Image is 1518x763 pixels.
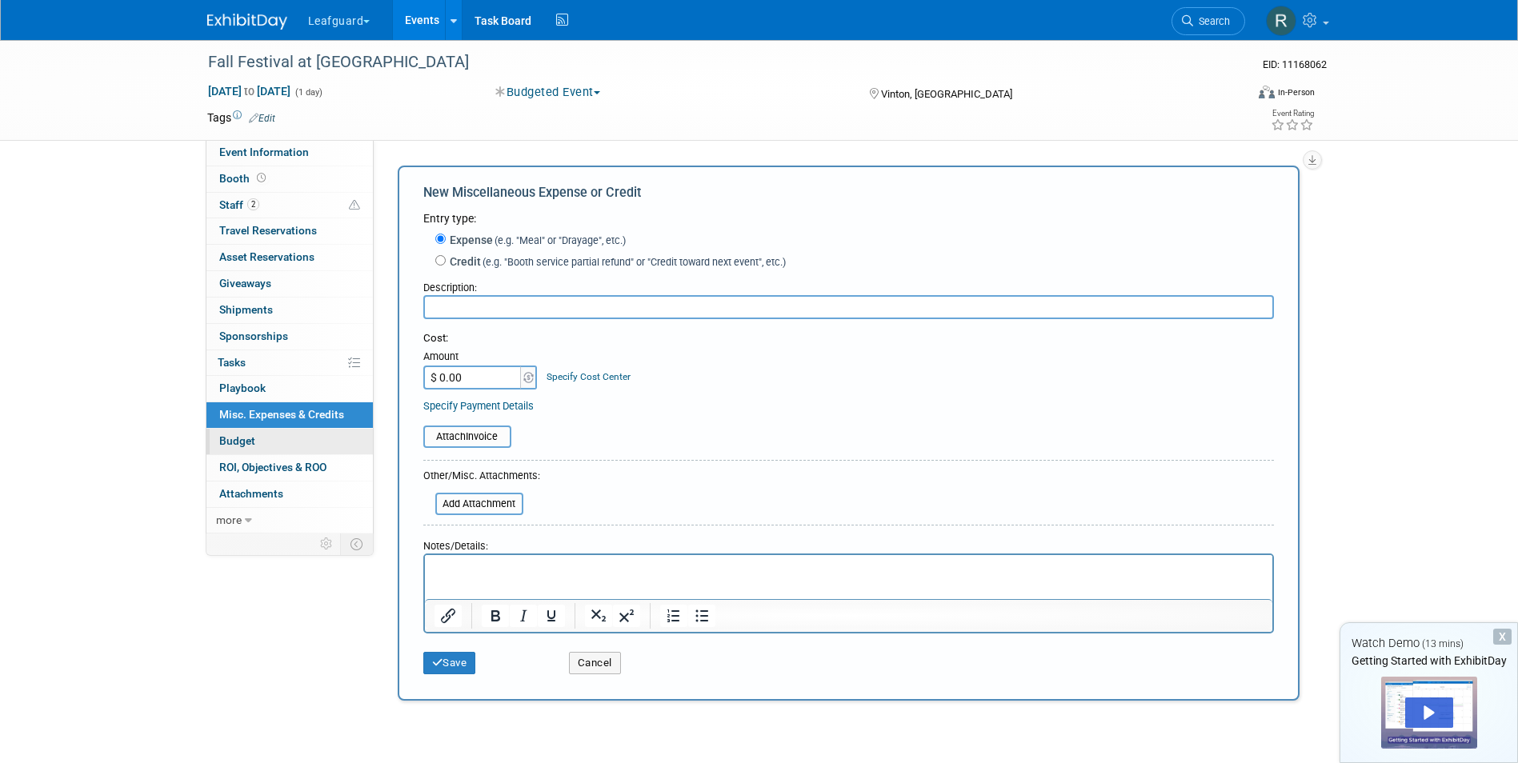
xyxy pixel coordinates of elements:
button: Bold [482,605,509,627]
a: ROI, Objectives & ROO [206,455,373,481]
a: Edit [249,113,275,124]
span: Booth not reserved yet [254,172,269,184]
div: Event Format [1151,83,1316,107]
a: Event Information [206,140,373,166]
a: Tasks [206,350,373,376]
span: more [216,513,242,526]
span: Event ID: 11168062 [1263,58,1327,70]
a: Booth [206,166,373,192]
div: Entry type: [423,210,1274,226]
button: Numbered list [660,605,687,627]
a: Attachments [206,481,373,507]
span: 2 [247,198,259,210]
label: Credit [446,254,786,270]
span: (e.g. "Booth service partial refund" or "Credit toward next event", etc.) [481,256,786,268]
a: Specify Cost Center [547,371,631,382]
span: Tasks [218,356,246,369]
div: Dismiss [1493,629,1512,645]
span: Sponsorships [219,330,288,342]
a: Budget [206,429,373,454]
a: Asset Reservations [206,245,373,270]
span: Misc. Expenses & Credits [219,408,344,421]
span: to [242,85,257,98]
a: Specify Payment Details [423,400,534,412]
span: Booth [219,172,269,185]
td: Toggle Event Tabs [340,533,373,554]
div: Fall Festival at [GEOGRAPHIC_DATA] [202,48,1221,77]
td: Personalize Event Tab Strip [313,533,341,554]
img: ExhibitDay [207,14,287,30]
div: Amount [423,350,539,366]
button: Superscript [613,605,640,627]
span: Search [1193,15,1230,27]
div: Cost: [423,331,1274,346]
span: ROI, Objectives & ROO [219,461,326,473]
button: Bullet list [688,605,715,627]
span: (e.g. "Meal" or "Drayage", etc.) [493,234,626,246]
span: Shipments [219,303,273,316]
a: Shipments [206,298,373,323]
a: Search [1172,7,1245,35]
span: Attachments [219,487,283,500]
div: In-Person [1277,86,1315,98]
span: [DATE] [DATE] [207,84,291,98]
div: Other/Misc. Attachments: [423,469,540,487]
span: (1 day) [294,87,322,98]
div: Notes/Details: [423,532,1274,553]
div: Description: [423,274,1274,295]
iframe: Rich Text Area [425,555,1272,599]
a: Giveaways [206,271,373,297]
span: Event Information [219,146,309,158]
div: Getting Started with ExhibitDay [1340,653,1517,669]
span: Budget [219,434,255,447]
button: Cancel [569,652,621,674]
span: Staff [219,198,259,211]
div: Event Rating [1271,110,1314,118]
div: New Miscellaneous Expense or Credit [423,184,1274,210]
span: Asset Reservations [219,250,314,263]
span: Giveaways [219,277,271,290]
button: Underline [538,605,565,627]
label: Expense [446,232,626,248]
a: Playbook [206,376,373,401]
span: Vinton, [GEOGRAPHIC_DATA] [881,88,1012,100]
span: Playbook [219,381,266,394]
div: Watch Demo [1340,635,1517,652]
td: Tags [207,110,275,126]
span: (13 mins) [1422,638,1464,649]
span: Travel Reservations [219,224,317,237]
img: Robert Howard [1266,6,1296,36]
a: Staff2 [206,193,373,218]
button: Insert/edit link [435,605,462,627]
span: Potential Scheduling Conflict -- at least one attendee is tagged in another overlapping event. [349,198,360,213]
img: Format-Inperson.png [1259,86,1275,98]
button: Italic [510,605,537,627]
button: Budgeted Event [490,84,607,101]
a: Sponsorships [206,324,373,350]
a: Travel Reservations [206,218,373,244]
button: Subscript [585,605,612,627]
a: more [206,508,373,533]
button: Save [423,652,476,674]
a: Misc. Expenses & Credits [206,402,373,428]
div: Play [1405,697,1453,728]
